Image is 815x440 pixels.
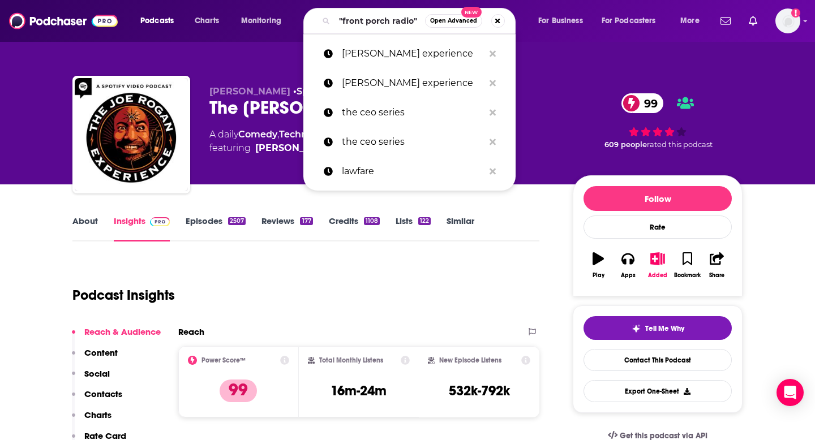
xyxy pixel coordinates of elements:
a: Technology [279,129,333,140]
a: InsightsPodchaser Pro [114,215,170,241]
a: Spotify [297,86,329,97]
button: Reach & Audience [72,326,161,347]
a: About [72,215,98,241]
div: Open Intercom Messenger [777,379,804,406]
a: 99 [621,93,663,113]
h2: New Episode Listens [439,356,501,364]
div: Search podcasts, credits, & more... [314,8,526,34]
div: 1108 [364,217,380,225]
p: joe rogan experience [342,68,484,98]
img: tell me why sparkle [632,324,641,333]
a: Reviews177 [261,215,312,241]
span: Tell Me Why [645,324,684,333]
span: featuring [209,141,421,155]
span: Monitoring [241,13,281,29]
a: lawfare [303,157,516,186]
img: The Joe Rogan Experience [75,78,188,191]
button: open menu [233,12,296,30]
span: For Business [538,13,583,29]
p: Social [84,368,110,379]
svg: Add a profile image [791,8,800,18]
button: Open AdvancedNew [425,14,482,28]
button: Play [584,245,613,286]
p: joe rogan experience [342,39,484,68]
button: Content [72,347,118,368]
button: Contacts [72,389,122,409]
span: , [277,129,279,140]
h3: 532k-792k [449,382,510,399]
a: Episodes2507 [186,215,246,241]
span: For Podcasters [602,13,656,29]
span: • [293,86,329,97]
img: User Profile [775,8,800,33]
a: Show notifications dropdown [716,11,735,31]
p: Reach & Audience [84,326,161,337]
p: lawfare [342,157,484,186]
h2: Total Monthly Listens [319,356,383,364]
button: Show profile menu [775,8,800,33]
a: [PERSON_NAME] experience [303,39,516,68]
span: Open Advanced [430,18,477,24]
p: Contacts [84,389,122,399]
button: open menu [594,12,672,30]
span: [PERSON_NAME] [209,86,290,97]
div: 177 [300,217,312,225]
h3: 16m-24m [331,382,387,399]
button: open menu [672,12,714,30]
span: 609 people [604,140,647,149]
a: Show notifications dropdown [744,11,762,31]
button: Added [643,245,672,286]
div: Rate [584,215,732,239]
div: Share [709,272,724,279]
button: Follow [584,186,732,211]
span: More [680,13,700,29]
h2: Reach [178,326,204,337]
a: Similar [447,215,474,241]
div: Play [593,272,604,279]
span: Logged in as megcassidy [775,8,800,33]
p: the ceo series [342,98,484,127]
a: Comedy [238,129,277,140]
a: [PERSON_NAME] experience [303,68,516,98]
h2: Power Score™ [201,356,246,364]
a: Charts [187,12,226,30]
p: Content [84,347,118,358]
button: Bookmark [672,245,702,286]
a: Joe Rogan [255,141,336,155]
button: Social [72,368,110,389]
p: 99 [220,379,257,402]
a: the ceo series [303,98,516,127]
div: 99 609 peoplerated this podcast [573,86,743,156]
h1: Podcast Insights [72,287,175,304]
a: Lists122 [396,215,431,241]
p: Charts [84,409,111,420]
button: open menu [530,12,597,30]
button: Export One-Sheet [584,380,732,402]
span: Charts [195,13,219,29]
div: Bookmark [674,272,701,279]
p: the ceo series [342,127,484,157]
div: A daily podcast [209,128,421,155]
button: Apps [613,245,642,286]
a: the ceo series [303,127,516,157]
a: Credits1108 [329,215,380,241]
input: Search podcasts, credits, & more... [334,12,425,30]
button: tell me why sparkleTell Me Why [584,316,732,340]
div: 122 [418,217,431,225]
img: Podchaser - Follow, Share and Rate Podcasts [9,10,118,32]
a: Contact This Podcast [584,349,732,371]
div: Apps [621,272,636,279]
button: open menu [132,12,188,30]
span: 99 [633,93,663,113]
span: rated this podcast [647,140,713,149]
span: New [461,7,482,18]
button: Share [702,245,732,286]
span: Podcasts [140,13,174,29]
div: 2507 [228,217,246,225]
div: Added [648,272,667,279]
img: Podchaser Pro [150,217,170,226]
button: Charts [72,409,111,430]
